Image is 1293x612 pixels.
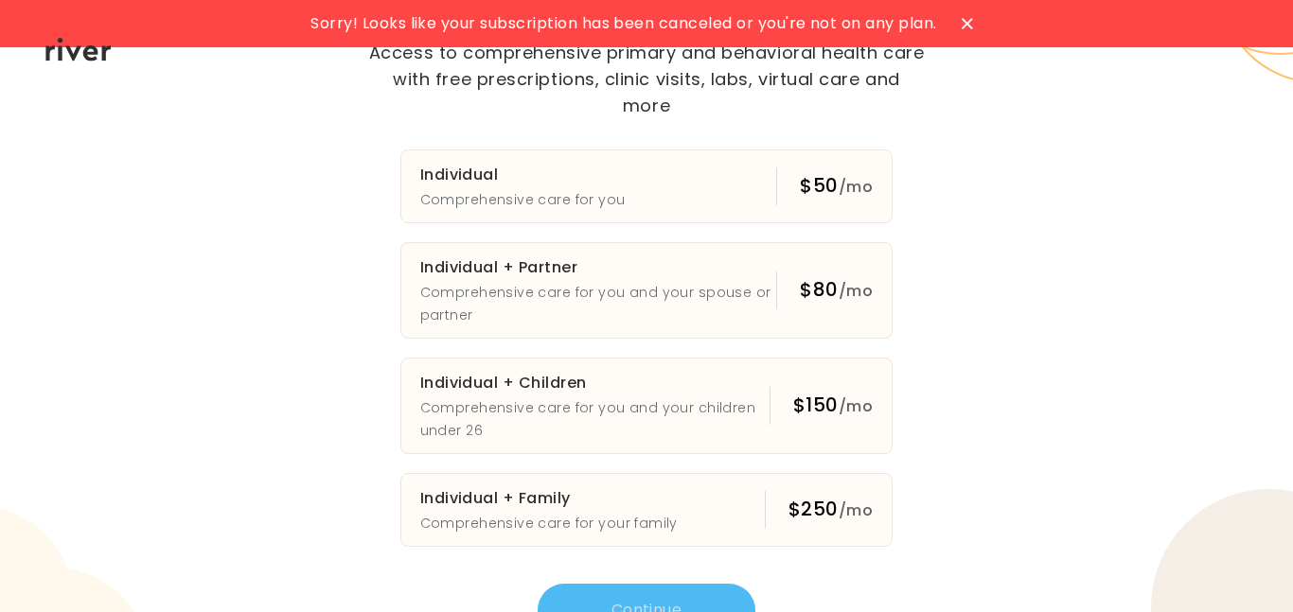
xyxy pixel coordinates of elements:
[400,242,894,339] button: Individual + PartnerComprehensive care for you and your spouse or partner$80/mo
[420,396,770,442] p: Comprehensive care for you and your children under 26
[400,358,894,454] button: Individual + ChildrenComprehensive care for you and your children under 26$150/mo
[420,254,777,281] h3: Individual + Partner
[420,188,626,211] p: Comprehensive care for you
[839,176,873,198] span: /mo
[420,370,770,396] h3: Individual + Children
[400,149,894,223] button: IndividualComprehensive care for you$50/mo
[788,496,873,524] div: $250
[839,395,873,417] span: /mo
[420,512,678,534] p: Comprehensive care for your family
[839,280,873,302] span: /mo
[367,40,926,119] p: Access to comprehensive primary and behavioral health care with free prescriptions, clinic visits...
[839,499,873,521] span: /mo
[420,281,777,326] p: Comprehensive care for you and your spouse or partner
[800,172,873,201] div: $50
[420,162,626,188] h3: Individual
[420,485,678,512] h3: Individual + Family
[800,276,873,305] div: $80
[310,10,936,37] span: Sorry! Looks like your subscription has been canceled or you're not on any plan.
[400,473,894,547] button: Individual + FamilyComprehensive care for your family$250/mo
[793,392,873,420] div: $150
